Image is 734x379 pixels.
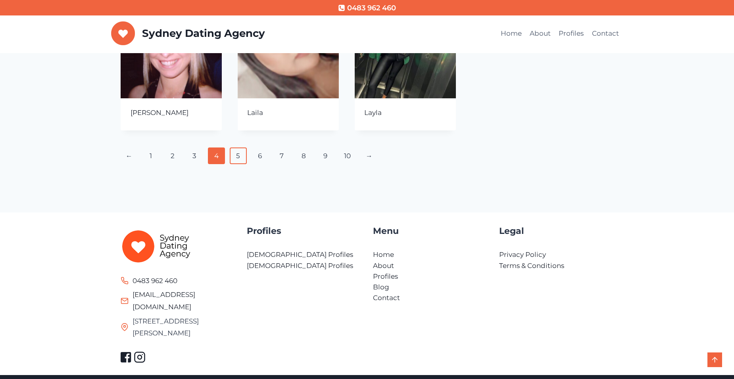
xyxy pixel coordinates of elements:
[373,283,389,291] a: Blog
[111,21,135,45] img: Sydney Dating Agency
[526,24,555,43] a: About
[142,27,265,40] p: Sydney Dating Agency
[499,262,564,270] a: Terms & Conditions
[133,315,235,339] span: [STREET_ADDRESS][PERSON_NAME]
[111,21,265,45] a: Sydney Dating Agency
[499,224,613,237] h4: Legal
[499,251,546,258] a: Privacy Policy
[339,147,356,164] a: Page 10
[338,2,396,14] a: 0483 962 460
[347,2,396,14] span: 0483 962 460
[373,251,394,258] a: Home
[247,109,263,117] a: Laila
[295,147,312,164] a: Page 8
[364,109,382,117] a: Layla
[131,109,188,117] a: [PERSON_NAME]
[230,147,247,164] a: Page 5
[208,147,225,164] span: Page 4
[373,224,487,237] h4: Menu
[588,24,623,43] a: Contact
[121,275,177,287] a: 0483 962 460
[373,294,400,302] a: Contact
[247,224,361,237] h4: Profiles
[273,147,290,164] a: Page 7
[373,262,394,270] a: About
[373,272,398,280] a: Profiles
[247,262,353,270] a: [DEMOGRAPHIC_DATA] Profiles
[142,147,159,164] a: Page 1
[252,147,269,164] a: Page 6
[133,275,177,287] span: 0483 962 460
[555,24,588,43] a: Profiles
[497,24,526,43] a: Home
[121,147,456,164] nav: Product Pagination
[121,147,138,164] a: ←
[186,147,203,164] a: Page 3
[317,147,334,164] a: Page 9
[164,147,181,164] a: Page 2
[247,251,353,258] a: [DEMOGRAPHIC_DATA] Profiles
[133,291,195,311] a: [EMAIL_ADDRESS][DOMAIN_NAME]
[497,24,623,43] nav: Primary Navigation
[361,147,378,164] a: →
[707,352,722,367] a: Scroll to top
